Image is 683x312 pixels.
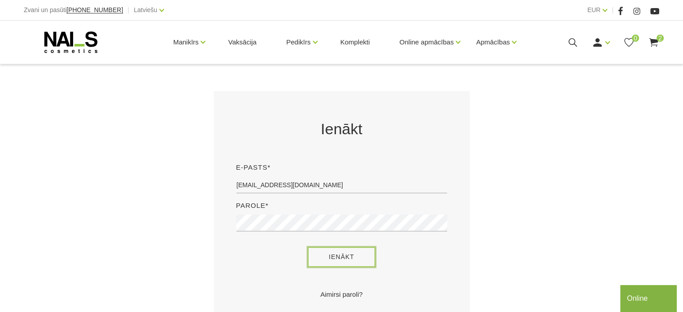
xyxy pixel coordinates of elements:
a: Pedikīrs [286,24,310,60]
a: Aimirsi paroli? [236,289,447,300]
a: 0 [623,37,635,48]
button: Ienākt [308,247,375,267]
a: Latviešu [134,4,157,15]
a: Komplekti [333,21,377,64]
span: 2 [657,35,664,42]
a: Manikīrs [173,24,199,60]
span: | [612,4,613,16]
input: E-pasts [236,176,447,193]
span: | [128,4,129,16]
h2: Ienākt [236,118,447,140]
a: 2 [648,37,659,48]
span: [PHONE_NUMBER] [66,6,123,13]
label: E-pasts* [236,162,271,173]
div: Zvani un pasūti [24,4,123,16]
label: Parole* [236,200,269,211]
a: [PHONE_NUMBER] [66,7,123,13]
a: Apmācības [476,24,510,60]
a: EUR [587,4,601,15]
a: Online apmācības [399,24,454,60]
a: Vaksācija [221,21,264,64]
iframe: chat widget [620,283,679,312]
span: 0 [632,35,639,42]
